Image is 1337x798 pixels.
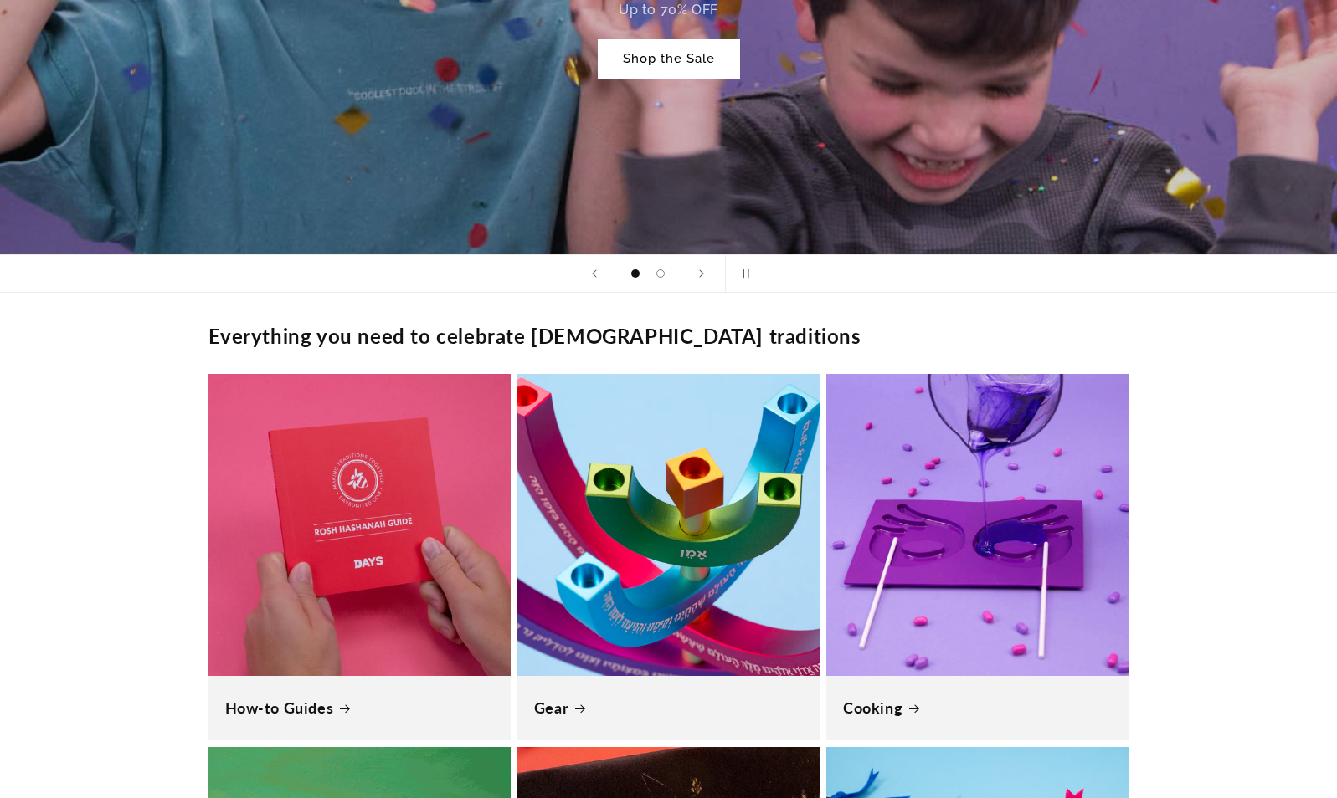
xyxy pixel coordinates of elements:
[598,39,740,79] a: Shop the Sale
[208,323,861,349] h2: Everything you need to celebrate [DEMOGRAPHIC_DATA] traditions
[576,255,613,292] button: Previous slide
[619,2,718,18] span: Up to 70% OFF
[843,698,1112,718] a: Cooking
[648,261,673,286] button: Load slide 2 of 2
[725,255,762,292] button: Pause slideshow
[225,698,494,718] a: How-to Guides
[623,261,648,286] button: Load slide 1 of 2
[683,255,720,292] button: Next slide
[534,698,803,718] a: Gear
